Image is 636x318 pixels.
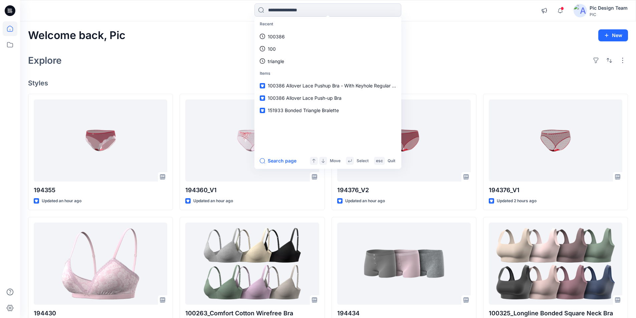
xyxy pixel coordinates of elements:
[256,79,400,92] a: 100386 Allover Lace Pushup Bra - With Keyhole Regular Foam - V1 LACE
[590,4,628,12] div: Pic Design Team
[357,157,369,165] p: Select
[185,223,319,305] a: 100263_Comfort Cotton Wirefree Bra
[489,186,622,195] p: 194376_V1
[489,223,622,305] a: 100325_Longline Bonded Square Neck Bra
[268,45,276,52] p: 100
[256,43,400,55] a: 100
[345,198,385,205] p: Updated an hour ago
[185,99,319,182] a: 194360_V1
[268,95,342,101] span: 100386 Allover Lace Push-up Bra
[268,107,339,113] span: 151933 Bonded Triangle Bralette
[268,33,285,40] p: 100386
[34,223,167,305] a: 194430
[376,157,383,165] p: esc
[598,29,628,41] button: New
[260,157,296,165] button: Search page
[337,99,471,182] a: 194376_V2
[337,223,471,305] a: 194434
[256,104,400,116] a: 151933 Bonded Triangle Bralette
[388,157,395,165] p: Quit
[268,83,427,88] span: 100386 Allover Lace Pushup Bra - With Keyhole Regular Foam - V1 LACE
[256,55,400,67] a: triangle
[34,309,167,318] p: 194430
[193,198,233,205] p: Updated an hour ago
[256,30,400,43] a: 100386
[489,99,622,182] a: 194376_V1
[497,198,537,205] p: Updated 2 hours ago
[34,99,167,182] a: 194355
[574,4,587,17] img: avatar
[34,186,167,195] p: 194355
[330,157,341,165] p: Move
[256,18,400,30] p: Recent
[268,58,284,65] p: triangle
[185,309,319,318] p: 100263_Comfort Cotton Wirefree Bra
[28,79,628,87] h4: Styles
[256,67,400,80] p: Items
[42,198,81,205] p: Updated an hour ago
[337,186,471,195] p: 194376_V2
[256,92,400,104] a: 100386 Allover Lace Push-up Bra
[489,309,622,318] p: 100325_Longline Bonded Square Neck Bra
[337,309,471,318] p: 194434
[590,12,628,17] div: PIC
[28,55,62,66] h2: Explore
[28,29,126,42] h2: Welcome back, Pic
[185,186,319,195] p: 194360_V1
